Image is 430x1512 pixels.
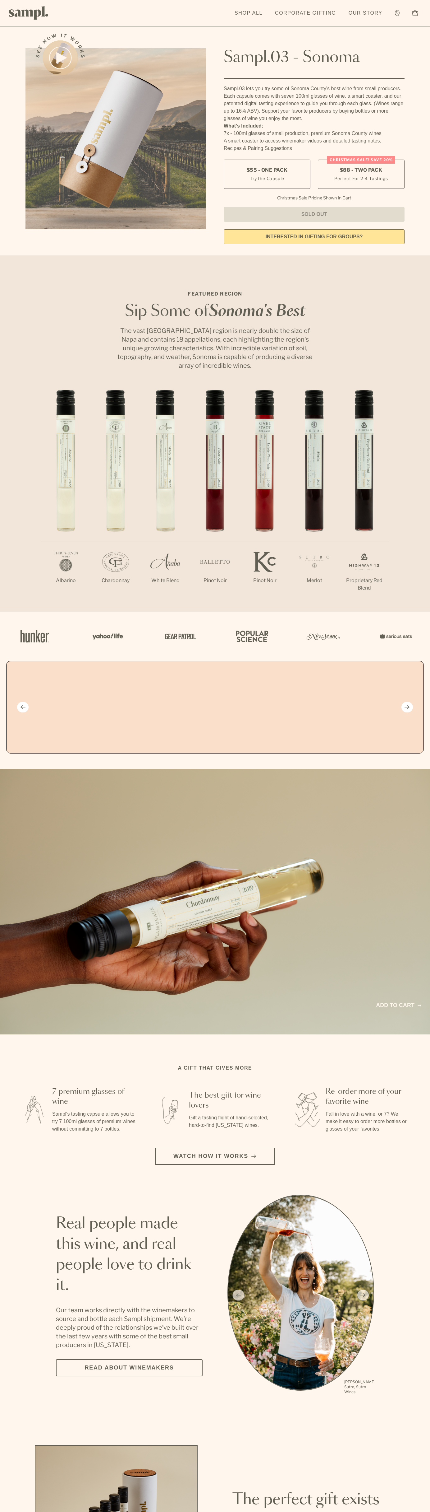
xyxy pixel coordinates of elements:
img: Artboard_5_7fdae55a-36fd-43f7-8bfd-f74a06a2878e_x450.png [160,623,198,650]
a: Our Story [345,6,386,20]
p: Our team works directly with the winemakers to source and bottle each Sampl shipment. We’re deepl... [56,1306,203,1349]
h2: Real people made this wine, and real people love to drink it. [56,1214,203,1296]
img: Sampl logo [9,6,48,20]
img: Artboard_7_5b34974b-f019-449e-91fb-745f8d0877ee_x450.png [377,623,414,650]
li: Recipes & Pairing Suggestions [224,145,405,152]
small: Perfect For 2-4 Tastings [334,175,388,182]
ul: carousel [227,1195,374,1395]
a: Corporate Gifting [272,6,339,20]
p: Gift a tasting flight of hand-selected, hard-to-find [US_STATE] wines. [189,1114,273,1129]
h2: Sip Some of [116,304,314,319]
h3: 7 premium glasses of wine [52,1087,137,1107]
img: Artboard_1_c8cd28af-0030-4af1-819c-248e302c7f06_x450.png [16,623,53,650]
li: 3 / 7 [140,390,190,604]
button: Watch how it works [155,1148,275,1165]
p: Merlot [290,577,339,584]
p: [PERSON_NAME] Sutro, Sutro Wines [344,1379,374,1394]
img: Artboard_4_28b4d326-c26e-48f9-9c80-911f17d6414e_x450.png [232,623,270,650]
li: 5 / 7 [240,390,290,604]
button: Next slide [401,702,413,712]
button: Previous slide [17,702,29,712]
p: Pinot Noir [240,577,290,584]
strong: What’s Included: [224,123,263,128]
li: 1 / 7 [41,390,91,604]
img: Artboard_6_04f9a106-072f-468a-bdd7-f11783b05722_x450.png [88,623,126,650]
li: 7x - 100ml glasses of small production, premium Sonoma County wines [224,130,405,137]
img: Sampl.03 - Sonoma [25,48,206,229]
li: Christmas Sale Pricing Shown In Cart [274,195,354,201]
p: The vast [GEOGRAPHIC_DATA] region is nearly double the size of Napa and contains 18 appellations,... [116,326,314,370]
p: Fall in love with a wine, or 7? We make it easy to order more bottles or glasses of your favorites. [326,1110,410,1133]
img: Artboard_3_0b291449-6e8c-4d07-b2c2-3f3601a19cd1_x450.png [304,623,342,650]
a: Add to cart [376,1001,421,1010]
li: 4 / 7 [190,390,240,604]
div: Sampl.03 lets you try some of Sonoma County's best wine from small producers. Each capsule comes ... [224,85,405,122]
a: interested in gifting for groups? [224,229,405,244]
span: $88 - Two Pack [340,167,382,174]
h1: Sampl.03 - Sonoma [224,48,405,67]
button: Sold Out [224,207,405,222]
h2: A gift that gives more [178,1064,252,1072]
p: Pinot Noir [190,577,240,584]
div: slide 1 [227,1195,374,1395]
li: 6 / 7 [290,390,339,604]
h2: The perfect gift exists [232,1491,395,1509]
li: 7 / 7 [339,390,389,612]
p: Sampl's tasting capsule allows you to try 7 100ml glasses of premium wines without committing to ... [52,1110,137,1133]
li: A smart coaster to access winemaker videos and detailed tasting notes. [224,137,405,145]
p: White Blend [140,577,190,584]
h3: The best gift for wine lovers [189,1090,273,1110]
p: Proprietary Red Blend [339,577,389,592]
p: Chardonnay [91,577,140,584]
div: Christmas SALE! Save 20% [327,156,395,164]
small: Try the Capsule [250,175,284,182]
span: $55 - One Pack [247,167,288,174]
em: Sonoma's Best [209,304,305,319]
li: 2 / 7 [91,390,140,604]
a: Shop All [231,6,266,20]
button: See how it works [43,40,78,75]
h3: Re-order more of your favorite wine [326,1087,410,1107]
p: Featured Region [116,290,314,298]
a: Read about Winemakers [56,1359,203,1376]
p: Albarino [41,577,91,584]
